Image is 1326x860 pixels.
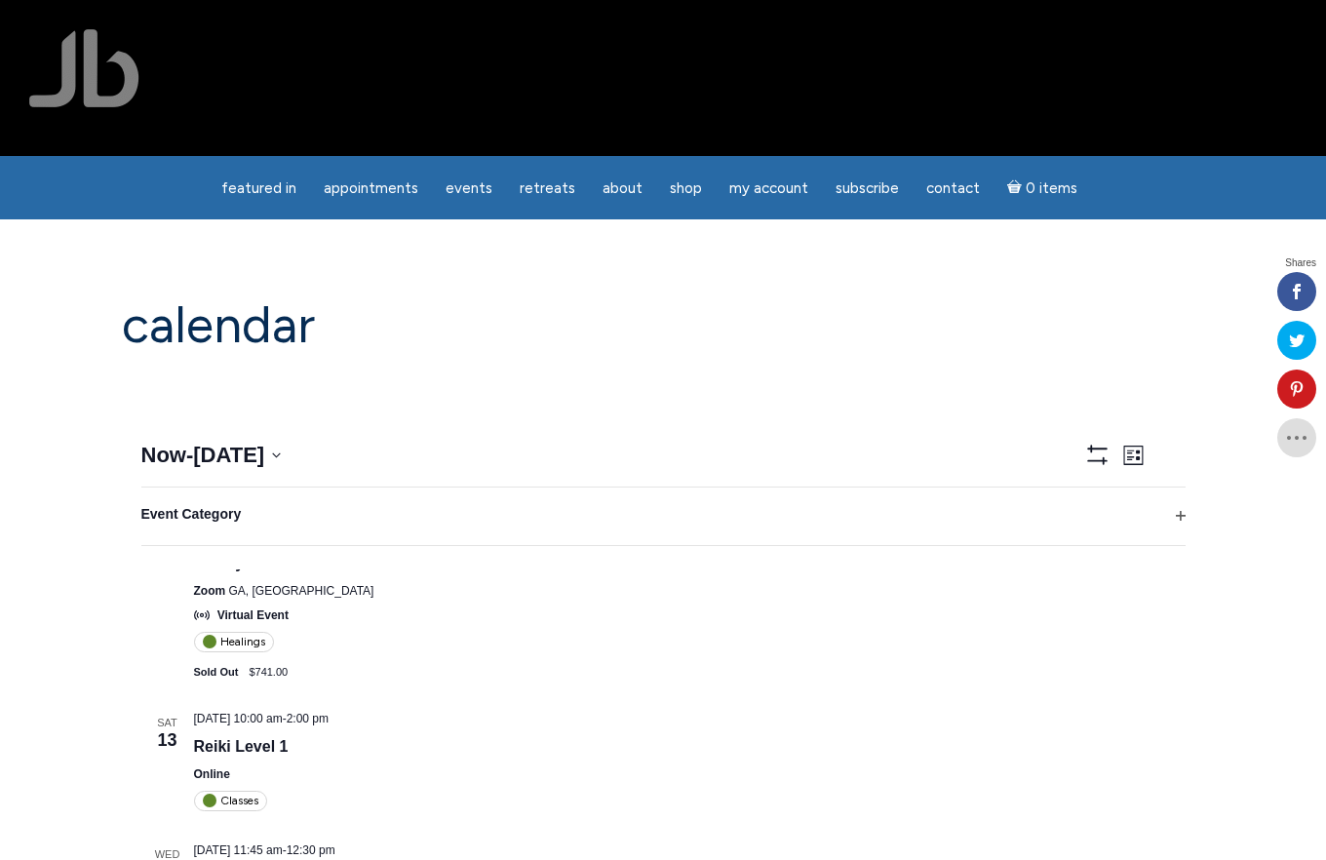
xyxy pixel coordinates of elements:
[221,179,296,197] span: featured in
[520,179,575,197] span: Retreats
[194,767,230,781] span: Online
[141,727,194,754] span: 13
[194,843,335,857] time: -
[141,715,194,731] span: Sat
[141,488,1186,545] button: Event Category
[591,170,654,208] a: About
[508,170,587,208] a: Retreats
[1026,181,1077,196] span: 0 items
[836,179,899,197] span: Subscribe
[824,170,911,208] a: Subscribe
[1285,258,1316,268] span: Shares
[670,179,702,197] span: Shop
[194,666,239,678] span: Sold Out
[1007,179,1026,197] i: Cart
[434,170,504,208] a: Events
[718,170,820,208] a: My Account
[915,170,992,208] a: Contact
[287,843,335,857] span: 12:30 pm
[186,439,193,471] span: -
[603,179,643,197] span: About
[141,506,242,522] span: Event Category
[194,632,274,652] div: Healings
[122,297,1204,353] h1: Calendar
[194,584,226,598] span: Zoom
[141,443,186,467] span: Now
[312,170,430,208] a: Appointments
[249,666,288,678] span: $741.00
[926,179,980,197] span: Contact
[446,179,492,197] span: Events
[194,712,283,725] span: [DATE] 10:00 am
[194,738,289,756] a: Reiki Level 1
[729,179,808,197] span: My Account
[141,439,282,471] button: Now - [DATE]
[995,168,1089,208] a: Cart0 items
[324,179,418,197] span: Appointments
[194,791,267,811] div: Classes
[210,170,308,208] a: featured in
[194,712,330,725] time: -
[287,712,329,725] span: 2:00 pm
[29,29,139,107] img: Jamie Butler. The Everyday Medium
[229,584,374,598] span: GA, [GEOGRAPHIC_DATA]
[217,607,289,624] span: Virtual Event
[194,843,283,857] span: [DATE] 11:45 am
[658,170,714,208] a: Shop
[193,443,264,467] span: [DATE]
